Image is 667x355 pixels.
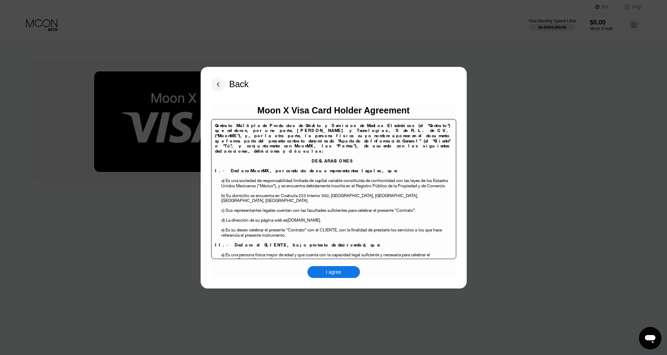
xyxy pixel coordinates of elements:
[221,252,430,263] span: a) Es una persona física mayor de edad y que cuenta con la capacidad legal suficiente y necesaria...
[229,79,249,89] div: Back
[221,193,418,204] span: , [GEOGRAPHIC_DATA], [GEOGRAPHIC_DATA].
[307,266,360,278] div: I agree
[287,217,321,223] span: [DOMAIN_NAME].
[215,168,250,174] span: I.- Declara
[221,177,448,189] span: a) Es una sociedad de responsabilidad limitada de capital variable constituida de conformidad con...
[221,227,442,238] span: los que hace referencia el presente instrumento.
[224,217,287,223] span: ) La dirección de su página web es
[211,77,249,91] div: Back
[215,123,450,134] span: Contrato Múltiple de Productos de Crédito y Servicios de Medios Electrónicos (el “Contrato”) que ...
[215,133,451,149] span: y, por la otra parte, la persona física cuyo nombre aparece en el documento que forma parte del p...
[294,143,314,149] span: MoonMX
[221,193,280,199] span: b) Su domicilio se encuentra en
[281,193,417,199] span: Coahuila 223 Interior 300, [GEOGRAPHIC_DATA], [GEOGRAPHIC_DATA]
[223,207,416,213] span: ) Sus representantes legales cuentan con las facultades suficientes para celebrar el presente “Co...
[312,158,354,164] span: DECLARACIONES
[270,168,399,174] span: , por conducto de sus representantes legales, que:
[412,227,417,233] span: s a
[221,207,223,213] span: c
[215,127,451,139] span: [PERSON_NAME] y Tecnologías, S de R.L. de C.V. (“MoonMX”),
[215,143,451,154] span: , las “Partes”), de acuerdo con las siguientes declaraciones, definiciones y cláusulas:
[221,217,224,223] span: d
[223,227,412,233] span: ) Es su deseo celebrar el presente “Contrato” con el CLIENTE, con la finalidad de prestarle los s...
[215,242,382,248] span: II.- Declara el CLIENTE, bajo protesta de decir verdad, que:
[257,105,410,116] div: Moon X Visa Card Holder Agreement
[221,227,223,233] span: e
[326,269,341,275] div: I agree
[250,168,270,174] span: MoonMX
[639,327,661,349] iframe: Кнопка запуска окна обмена сообщениями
